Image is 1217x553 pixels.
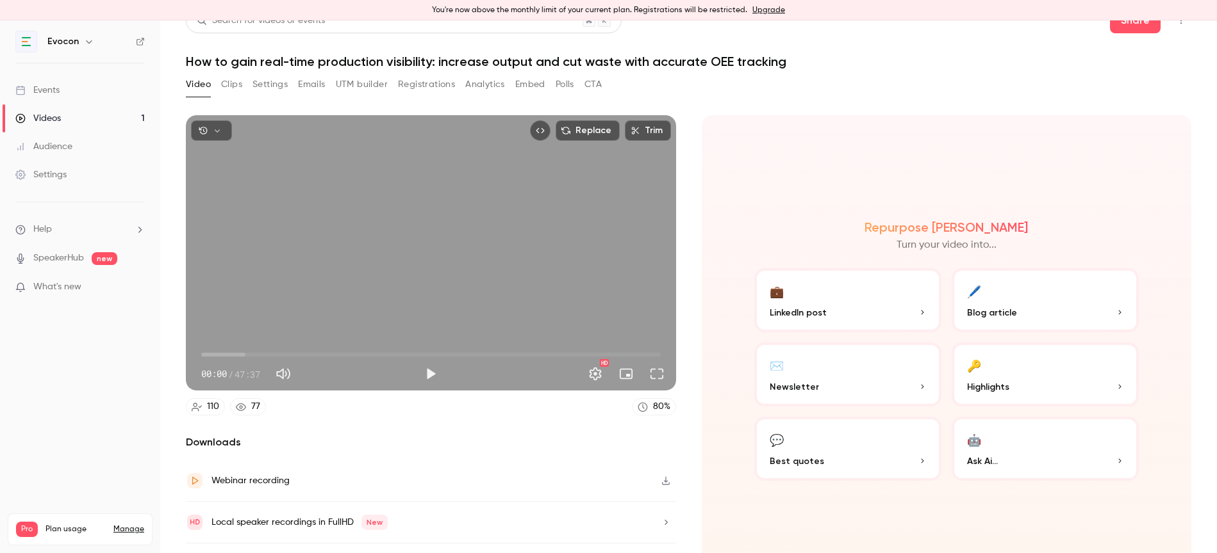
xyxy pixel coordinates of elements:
button: Turn on miniplayer [613,361,639,387]
span: Ask Ai... [967,454,998,468]
span: new [92,252,117,265]
span: Newsletter [770,380,819,394]
h6: Evocon [47,35,79,48]
div: 110 [207,400,219,413]
button: Share [1110,8,1161,33]
button: Play [418,361,443,387]
span: 00:00 [201,367,227,381]
div: HD [600,359,609,367]
div: 🔑 [967,355,981,375]
span: Help [33,223,52,236]
div: 77 [251,400,260,413]
iframe: Noticeable Trigger [129,282,145,293]
div: ✉️ [770,355,784,375]
p: Turn your video into... [897,237,997,253]
span: New [361,515,388,530]
div: Local speaker recordings in FullHD [211,515,388,530]
button: Embed video [530,120,551,141]
button: CTA [584,74,602,95]
button: 🖊️Blog article [952,268,1139,332]
button: 💼LinkedIn post [754,268,941,332]
h1: How to gain real-time production visibility: increase output and cut waste with accurate OEE trac... [186,54,1191,69]
button: Full screen [644,361,670,387]
span: What's new [33,280,81,294]
button: Settings [253,74,288,95]
button: Registrations [398,74,455,95]
button: Emails [298,74,325,95]
div: Events [15,84,60,97]
div: 💼 [770,281,784,301]
button: Top Bar Actions [1171,10,1191,31]
a: 80% [632,398,676,415]
div: Search for videos or events [197,14,325,28]
a: SpeakerHub [33,252,84,265]
button: 🤖Ask Ai... [952,417,1139,481]
span: LinkedIn post [770,306,827,319]
a: 110 [186,398,225,415]
a: Manage [113,524,144,534]
span: Blog article [967,306,1017,319]
div: 80 % [653,400,670,413]
a: 77 [230,398,266,415]
img: Evocon [16,31,37,52]
button: 💬Best quotes [754,417,941,481]
a: Upgrade [752,5,785,15]
h2: Downloads [186,435,676,450]
div: 🤖 [967,429,981,449]
button: Embed [515,74,545,95]
h2: Repurpose [PERSON_NAME] [865,220,1028,235]
button: Settings [583,361,608,387]
span: 47:37 [235,367,260,381]
li: help-dropdown-opener [15,223,145,236]
button: Trim [625,120,671,141]
span: Best quotes [770,454,824,468]
span: Highlights [967,380,1009,394]
span: / [228,367,233,381]
div: Settings [15,168,67,181]
button: Polls [556,74,574,95]
div: 💬 [770,429,784,449]
div: Webinar recording [211,473,290,488]
span: Plan usage [46,524,106,534]
div: 00:00 [201,367,260,381]
button: Mute [270,361,296,387]
button: ✉️Newsletter [754,342,941,406]
button: Clips [221,74,242,95]
div: 🖊️ [967,281,981,301]
button: Analytics [465,74,505,95]
span: Pro [16,522,38,537]
button: Replace [556,120,620,141]
button: Video [186,74,211,95]
div: Audience [15,140,72,153]
button: 🔑Highlights [952,342,1139,406]
button: UTM builder [336,74,388,95]
div: Videos [15,112,61,125]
